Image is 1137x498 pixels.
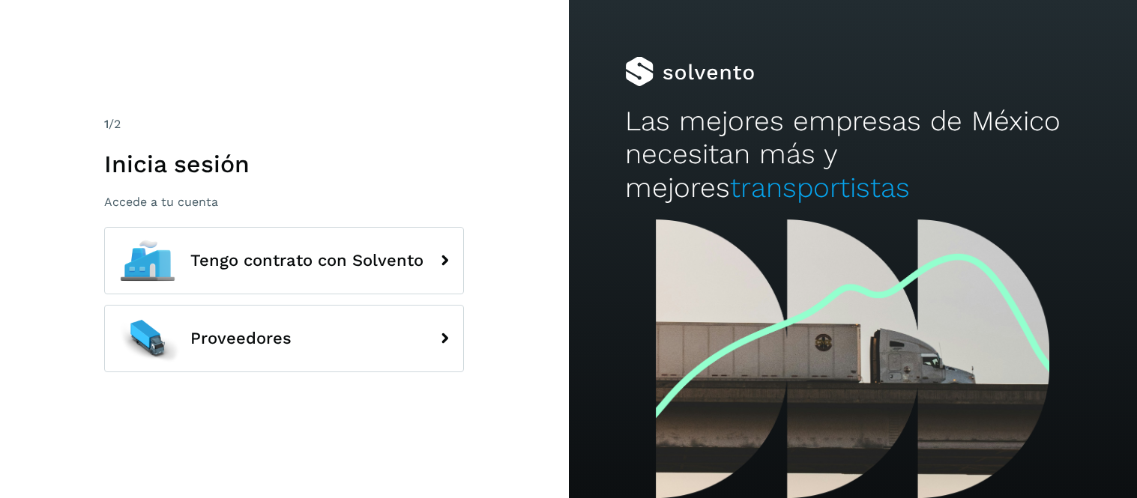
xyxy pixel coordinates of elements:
[104,150,464,178] h1: Inicia sesión
[190,330,292,347] span: Proveedores
[190,252,423,270] span: Tengo contrato con Solvento
[104,115,464,133] div: /2
[104,117,109,131] span: 1
[625,105,1080,204] h2: Las mejores empresas de México necesitan más y mejores
[104,305,464,372] button: Proveedores
[104,195,464,209] p: Accede a tu cuenta
[104,227,464,294] button: Tengo contrato con Solvento
[730,171,910,204] span: transportistas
